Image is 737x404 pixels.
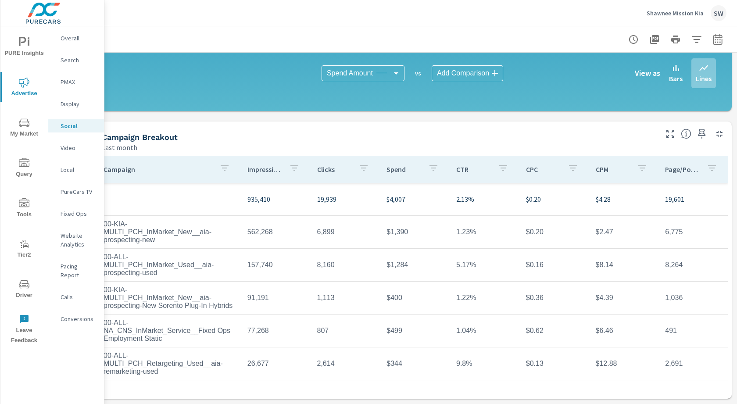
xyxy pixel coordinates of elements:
[48,290,104,304] div: Calls
[379,221,449,243] td: $1,390
[61,209,97,218] p: Fixed Ops
[658,320,728,342] td: 491
[240,287,310,309] td: 91,191
[589,254,658,276] td: $8.14
[681,129,691,139] span: This is a summary of Social performance results by campaign. Each column can be sorted.
[386,165,421,174] p: Spend
[61,231,97,249] p: Website Analytics
[61,34,97,43] p: Overall
[322,65,404,81] div: Spend Amount
[526,165,561,174] p: CPC
[61,293,97,301] p: Calls
[61,315,97,323] p: Conversions
[456,165,491,174] p: CTR
[310,221,380,243] td: 6,899
[379,353,449,375] td: $344
[712,127,726,141] button: Minimize Widget
[104,165,212,174] p: Campaign
[0,26,48,349] div: nav menu
[48,54,104,67] div: Search
[48,141,104,154] div: Video
[596,194,651,204] p: $4.28
[61,100,97,108] p: Display
[102,142,137,153] p: Last month
[589,320,658,342] td: $6.46
[449,320,519,342] td: 1.04%
[48,119,104,132] div: Social
[526,194,582,204] p: $0.20
[240,353,310,375] td: 26,677
[61,122,97,130] p: Social
[61,187,97,196] p: PureCars TV
[658,353,728,375] td: 2,691
[658,221,728,243] td: 6,775
[647,9,704,17] p: Shawnee Mission Kia
[97,213,240,251] td: 00-KIA-MULTI_PCH_InMarket_New__aia-prospecting-new
[663,127,677,141] button: Make Fullscreen
[449,353,519,375] td: 9.8%
[61,143,97,152] p: Video
[449,254,519,276] td: 5.17%
[3,158,45,179] span: Query
[695,127,709,141] span: Save this to your personalized report
[456,194,512,204] p: 2.13%
[3,279,45,300] span: Driver
[61,56,97,64] p: Search
[48,97,104,111] div: Display
[589,353,658,375] td: $12.88
[696,73,712,84] p: Lines
[449,287,519,309] td: 1.22%
[688,31,705,48] button: Apply Filters
[310,320,380,342] td: 807
[667,31,684,48] button: Print Report
[48,75,104,89] div: PMAX
[317,194,373,204] p: 19,939
[669,73,683,84] p: Bars
[97,279,240,317] td: 00-KIA-MULTI_PCH_InMarket_New__aia-prospecting-New Sorento Plug-In Hybrids
[665,165,700,174] p: Page/Post Action
[61,78,97,86] p: PMAX
[97,345,240,383] td: 00-ALL-MULTI_PCH_Retargeting_Used__aia-remarketing-used
[48,32,104,45] div: Overall
[646,31,663,48] button: "Export Report to PDF"
[310,254,380,276] td: 8,160
[519,221,589,243] td: $0.20
[48,312,104,325] div: Conversions
[310,287,380,309] td: 1,113
[3,118,45,139] span: My Market
[247,165,282,174] p: Impressions
[240,254,310,276] td: 157,740
[310,353,380,375] td: 2,614
[589,287,658,309] td: $4.39
[379,320,449,342] td: $499
[48,163,104,176] div: Local
[437,69,489,78] span: Add Comparison
[97,246,240,284] td: 00-ALL-MULTI_PCH_InMarket_Used__aia-prospecting-used
[589,221,658,243] td: $2.47
[317,165,352,174] p: Clicks
[635,69,660,78] h6: View as
[658,287,728,309] td: 1,036
[432,65,503,81] div: Add Comparison
[519,353,589,375] td: $0.13
[449,221,519,243] td: 1.23%
[404,69,432,77] p: vs
[102,132,178,142] h5: Campaign Breakout
[379,254,449,276] td: $1,284
[61,262,97,279] p: Pacing Report
[48,207,104,220] div: Fixed Ops
[519,254,589,276] td: $0.16
[48,229,104,251] div: Website Analytics
[596,165,630,174] p: CPM
[519,287,589,309] td: $0.36
[97,312,240,350] td: 00-ALL-NA_CNS_InMarket_Service__Fixed Ops Employment Static
[247,194,303,204] p: 935,410
[709,31,726,48] button: Select Date Range
[327,69,373,78] span: Spend Amount
[711,5,726,21] div: SW
[519,320,589,342] td: $0.62
[48,185,104,198] div: PureCars TV
[3,198,45,220] span: Tools
[3,37,45,58] span: PURE Insights
[379,287,449,309] td: $400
